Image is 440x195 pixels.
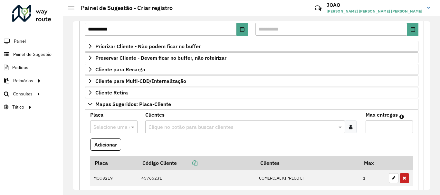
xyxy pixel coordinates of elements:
th: Código Cliente [138,156,256,170]
a: Cliente para Multi-CDD/Internalização [85,75,418,86]
label: Clientes [145,111,165,119]
label: Max entregas [366,111,398,119]
span: Relatórios [13,77,33,84]
em: Máximo de clientes que serão colocados na mesma rota com os clientes informados [399,114,404,119]
a: Cliente Retira [85,87,418,98]
span: [PERSON_NAME] [PERSON_NAME] [PERSON_NAME] [327,8,422,14]
a: Cliente para Recarga [85,64,418,75]
td: 1 [360,170,386,186]
span: Cliente para Recarga [95,67,145,72]
span: Tático [12,104,24,111]
span: Pedidos [12,64,28,71]
label: Placa [90,111,103,119]
span: Cliente Retira [95,90,128,95]
td: MOG8219 [90,170,138,186]
a: Priorizar Cliente - Não podem ficar no buffer [85,41,418,52]
td: 45765231 [138,170,256,186]
span: Cliente para Multi-CDD/Internalização [95,78,186,84]
h3: JOAO [327,2,422,8]
a: Contato Rápido [311,1,325,15]
button: Choose Date [407,23,418,36]
td: COMERCIAL KIPRECO LT [256,170,360,186]
span: Priorizar Cliente - Não podem ficar no buffer [95,44,201,49]
span: Painel [14,38,26,45]
span: Preservar Cliente - Devem ficar no buffer, não roteirizar [95,55,226,60]
button: Choose Date [236,23,248,36]
button: Adicionar [90,138,121,151]
a: Copiar [177,160,197,166]
span: Mapas Sugeridos: Placa-Cliente [95,102,171,107]
h2: Painel de Sugestão - Criar registro [74,4,173,12]
span: Consultas [13,91,33,97]
span: Painel de Sugestão [13,51,52,58]
th: Placa [90,156,138,170]
th: Clientes [256,156,360,170]
a: Preservar Cliente - Devem ficar no buffer, não roteirizar [85,52,418,63]
th: Max [360,156,386,170]
a: Mapas Sugeridos: Placa-Cliente [85,99,418,110]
